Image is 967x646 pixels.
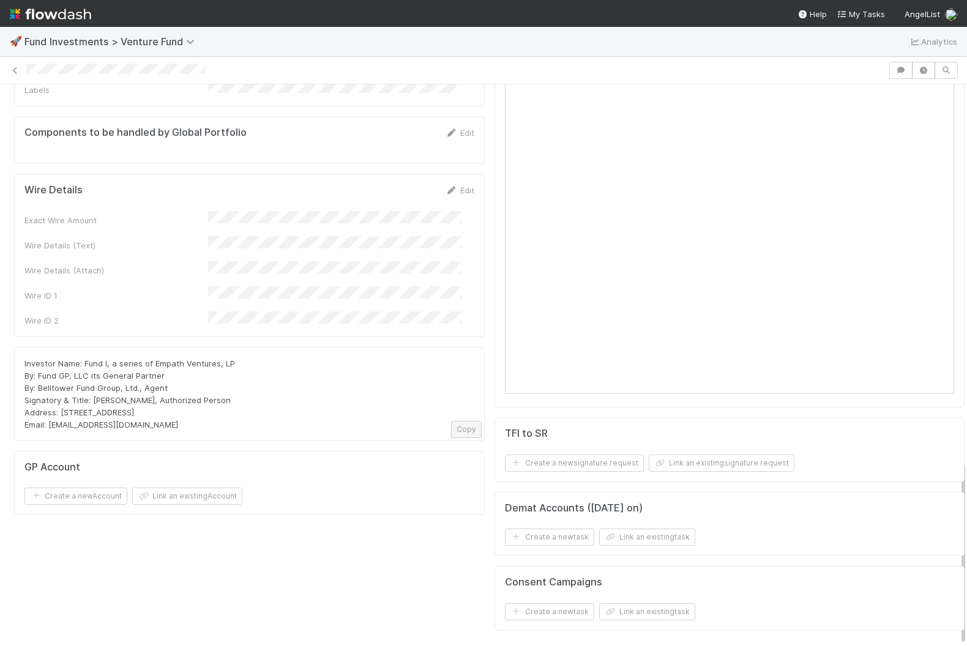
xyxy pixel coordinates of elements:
button: Copy [451,421,482,438]
h5: GP Account [24,461,80,473]
a: My Tasks [837,8,885,20]
div: Wire ID 2 [24,314,208,327]
a: Edit [446,128,474,138]
h5: Components to be handled by Global Portfolio [24,127,247,139]
span: 🚀 [10,36,22,46]
span: My Tasks [837,9,885,19]
span: Fund Investments > Venture Fund [24,35,201,48]
div: Help [797,8,827,20]
h5: Consent Campaigns [505,576,602,588]
h5: Demat Accounts ([DATE] on) [505,502,643,514]
button: Link an existingtask [599,529,695,546]
button: Link an existingAccount [132,488,242,505]
div: Wire ID 1 [24,289,208,302]
button: Create a newtask [505,529,594,546]
img: logo-inverted-e16ddd16eac7371096b0.svg [10,4,91,24]
h5: Wire Details [24,184,83,196]
button: Create a newtask [505,603,594,620]
img: avatar_eed832e9-978b-43e4-b51e-96e46fa5184b.png [945,9,957,21]
a: Edit [446,185,474,195]
span: Investor Name: Fund I, a series of Empath Ventures, LP By: Fund GP, LLC its General Partner By: B... [24,358,237,429]
button: Link an existingtask [599,603,695,620]
div: Labels [24,84,208,96]
a: Analytics [909,34,957,49]
span: AngelList [905,9,940,19]
div: Wire Details (Attach) [24,264,208,277]
h5: TFI to SR [505,428,548,440]
button: Link an existingsignature request [649,455,794,472]
button: Create a newsignature request [505,455,644,472]
button: Create a newAccount [24,488,127,505]
div: Exact Wire Amount [24,214,208,226]
div: Wire Details (Text) [24,239,208,251]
